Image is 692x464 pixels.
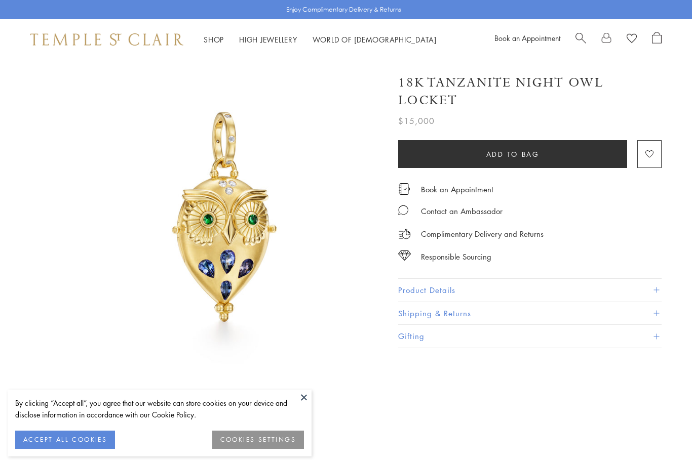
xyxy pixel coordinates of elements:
img: MessageIcon-01_2.svg [398,205,408,215]
a: Book an Appointment [421,184,493,195]
a: View Wishlist [627,32,637,47]
a: World of [DEMOGRAPHIC_DATA]World of [DEMOGRAPHIC_DATA] [313,34,437,45]
button: COOKIES SETTINGS [212,431,304,449]
button: ACCEPT ALL COOKIES [15,431,115,449]
a: Open Shopping Bag [652,32,662,47]
a: ShopShop [204,34,224,45]
a: Search [575,32,586,47]
div: By clicking “Accept all”, you agree that our website can store cookies on your device and disclos... [15,397,304,420]
nav: Main navigation [204,33,437,46]
p: Complimentary Delivery and Returns [421,228,544,240]
img: 18K Tanzanite Night Owl Locket [66,60,383,376]
img: Temple St. Clair [30,33,183,46]
img: icon_appointment.svg [398,183,410,195]
iframe: Gorgias live chat messenger [641,416,682,454]
button: Shipping & Returns [398,302,662,325]
h1: 18K Tanzanite Night Owl Locket [398,74,662,109]
span: Add to bag [486,149,540,160]
button: Gifting [398,325,662,348]
button: Product Details [398,279,662,302]
button: Add to bag [398,140,627,168]
div: Contact an Ambassador [421,205,503,218]
p: Enjoy Complimentary Delivery & Returns [286,5,401,15]
div: Responsible Sourcing [421,250,491,263]
img: icon_delivery.svg [398,228,411,240]
a: High JewelleryHigh Jewellery [239,34,297,45]
a: Book an Appointment [494,33,560,43]
span: $15,000 [398,114,435,128]
img: icon_sourcing.svg [398,250,411,261]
